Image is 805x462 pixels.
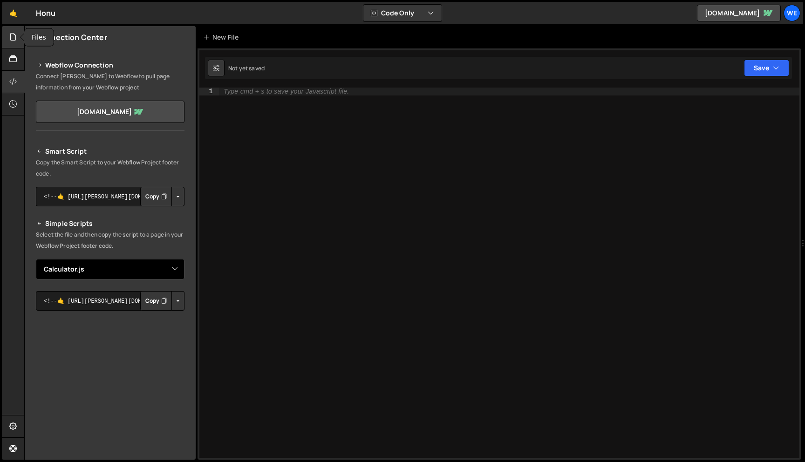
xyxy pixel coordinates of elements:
[36,60,184,71] h2: Webflow Connection
[36,291,184,311] textarea: <!--🤙 [URL][PERSON_NAME][DOMAIN_NAME]> <script>document.addEventListener("DOMContentLoaded", func...
[228,64,265,72] div: Not yet saved
[36,101,184,123] a: [DOMAIN_NAME]
[36,157,184,179] p: Copy the Smart Script to your Webflow Project footer code.
[784,5,800,21] a: We
[36,7,56,19] div: Honu
[140,187,184,206] div: Button group with nested dropdown
[363,5,442,21] button: Code Only
[36,146,184,157] h2: Smart Script
[224,88,349,95] div: Type cmd + s to save your Javascript file.
[36,229,184,251] p: Select the file and then copy the script to a page in your Webflow Project footer code.
[140,187,172,206] button: Copy
[36,218,184,229] h2: Simple Scripts
[24,29,54,46] div: Files
[36,187,184,206] textarea: <!--🤙 [URL][PERSON_NAME][DOMAIN_NAME]> <script>document.addEventListener("DOMContentLoaded", func...
[744,60,789,76] button: Save
[36,71,184,93] p: Connect [PERSON_NAME] to Webflow to pull page information from your Webflow project
[140,291,184,311] div: Button group with nested dropdown
[36,326,185,410] iframe: YouTube video player
[697,5,781,21] a: [DOMAIN_NAME]
[2,2,25,24] a: 🤙
[199,88,219,95] div: 1
[140,291,172,311] button: Copy
[36,32,107,42] h2: Connection Center
[203,33,242,42] div: New File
